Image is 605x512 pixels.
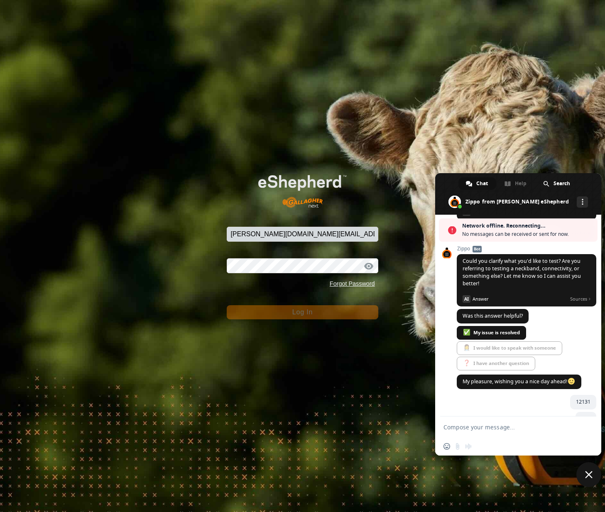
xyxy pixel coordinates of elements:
span: Log In [292,309,313,316]
span: Bot [473,246,482,252]
span: Insert an emoji [443,443,450,450]
span: Search [554,177,570,190]
span: Sources [570,295,591,303]
span: My pleasure, wishing you a nice day ahead! [463,378,576,385]
span: Network offline. Reconnecting... [462,222,593,230]
a: Search [536,177,578,190]
span: Answer [473,295,567,303]
textarea: Compose your message... [443,416,576,437]
span: AI [463,295,470,303]
img: E-shepherd Logo [242,162,363,214]
a: Forgot Password [330,280,375,287]
span: No messages can be received or sent for now. [462,230,593,238]
input: Email Address [227,227,378,242]
span: Was this answer helpful? [463,312,523,319]
span: sup [581,415,590,422]
button: Log In [227,305,378,319]
span: 12131 [576,398,590,405]
span: Could you clarify what you'd like to test? Are you referring to testing a neckband, connectivity,... [463,257,581,287]
a: Chat [458,177,496,190]
a: Close chat [576,462,601,487]
span: Chat [476,177,488,190]
span: Zippo [457,246,596,252]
